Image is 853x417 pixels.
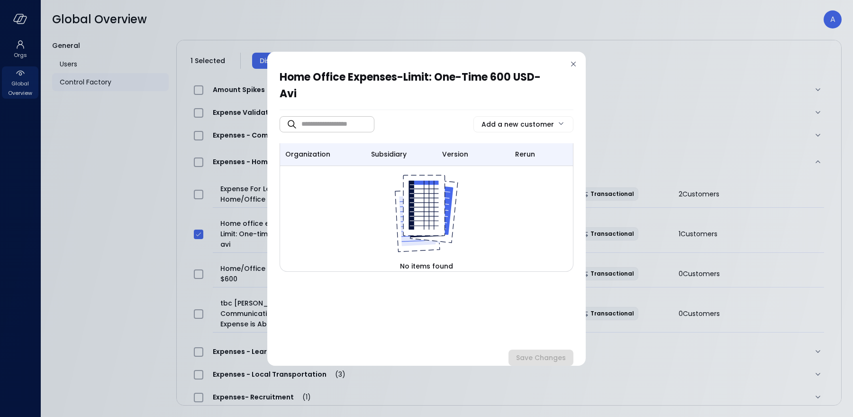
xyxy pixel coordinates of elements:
[371,149,407,159] span: subsidiary
[280,69,564,110] h2: Home office expenses-Limit: One-time 600 USD-avi
[285,149,330,159] span: organization
[515,149,535,159] span: rerun
[442,149,468,159] span: version
[481,117,554,132] div: Add a new customer
[400,261,453,271] span: No items found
